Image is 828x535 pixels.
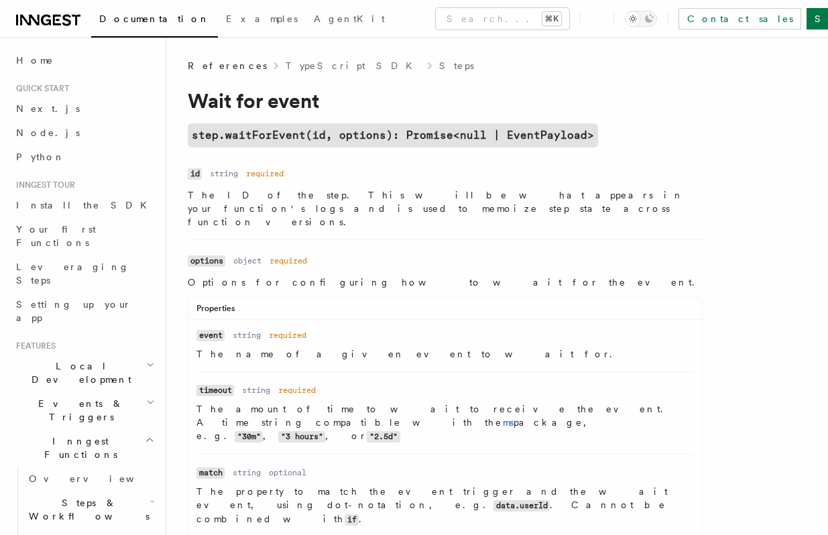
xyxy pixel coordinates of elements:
dd: string [233,330,261,341]
span: References [188,59,267,72]
code: if [345,514,359,526]
a: Your first Functions [11,217,158,255]
span: Home [16,54,54,67]
span: Install the SDK [16,200,155,211]
span: AgentKit [314,13,385,24]
dd: required [278,385,316,396]
p: The ID of the step. This will be what appears in your function's logs and is used to memoize step... [188,188,703,229]
p: The amount of time to wait to receive the event. A time string compatible with the package, e.g. ... [196,402,694,443]
dd: required [269,330,306,341]
span: Documentation [99,13,210,24]
div: Properties [188,303,702,320]
p: The property to match the event trigger and the wait event, using dot-notation, e.g. . Cannot be ... [196,485,694,526]
dd: string [233,467,261,478]
span: Events & Triggers [11,397,146,424]
a: Next.js [11,97,158,121]
span: Steps & Workflows [23,496,150,523]
button: Search...⌘K [436,8,569,29]
span: Overview [29,473,167,484]
a: Leveraging Steps [11,255,158,292]
a: AgentKit [306,4,393,36]
dd: string [210,168,238,179]
p: Options for configuring how to wait for the event. [188,276,703,289]
dd: required [246,168,284,179]
dd: required [270,255,307,266]
button: Local Development [11,354,158,392]
span: Examples [226,13,298,24]
button: Toggle dark mode [625,11,657,27]
button: Steps & Workflows [23,491,158,528]
dd: string [242,385,270,396]
a: Python [11,145,158,169]
code: id [188,168,202,180]
p: The name of a given event to wait for. [196,347,694,361]
code: options [188,255,225,267]
a: Documentation [91,4,218,38]
a: step.waitForEvent(id, options): Promise<null | EventPayload> [188,123,598,147]
a: ms [503,417,514,428]
span: Inngest Functions [11,434,145,461]
kbd: ⌘K [542,12,561,25]
span: Python [16,152,65,162]
span: Local Development [11,359,146,386]
button: Events & Triggers [11,392,158,429]
span: Next.js [16,103,80,114]
a: Home [11,48,158,72]
a: Setting up your app [11,292,158,330]
a: Install the SDK [11,193,158,217]
dd: optional [269,467,306,478]
span: Your first Functions [16,224,96,248]
code: "2.5d" [367,431,400,442]
a: TypeScript SDK [286,59,420,72]
code: data.userId [493,500,550,512]
code: timeout [196,385,234,396]
span: Leveraging Steps [16,261,129,286]
span: Setting up your app [16,299,131,323]
span: Quick start [11,83,69,94]
a: Contact sales [678,8,801,29]
a: Steps [439,59,474,72]
h1: Wait for event [188,88,724,113]
dd: object [233,255,261,266]
a: Examples [218,4,306,36]
code: "3 hours" [278,431,325,442]
code: match [196,467,225,479]
a: Node.js [11,121,158,145]
span: Node.js [16,127,80,138]
code: "30m" [235,431,263,442]
code: event [196,330,225,341]
span: Features [11,341,56,351]
span: Inngest tour [11,180,75,190]
a: Overview [23,467,158,491]
button: Inngest Functions [11,429,158,467]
